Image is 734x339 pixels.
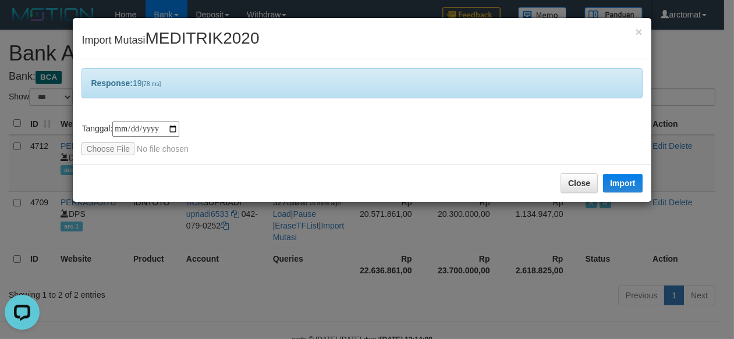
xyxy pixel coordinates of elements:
[91,78,133,88] b: Response:
[81,122,642,155] div: Tanggal:
[561,173,598,193] button: Close
[635,26,642,38] button: Close
[81,68,642,98] div: 19
[5,5,40,40] button: Open LiveChat chat widget
[142,81,161,87] span: [78 ms]
[81,34,259,46] span: Import Mutasi
[635,25,642,38] span: ×
[145,29,259,47] span: MEDITRIK2020
[603,174,643,192] button: Import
